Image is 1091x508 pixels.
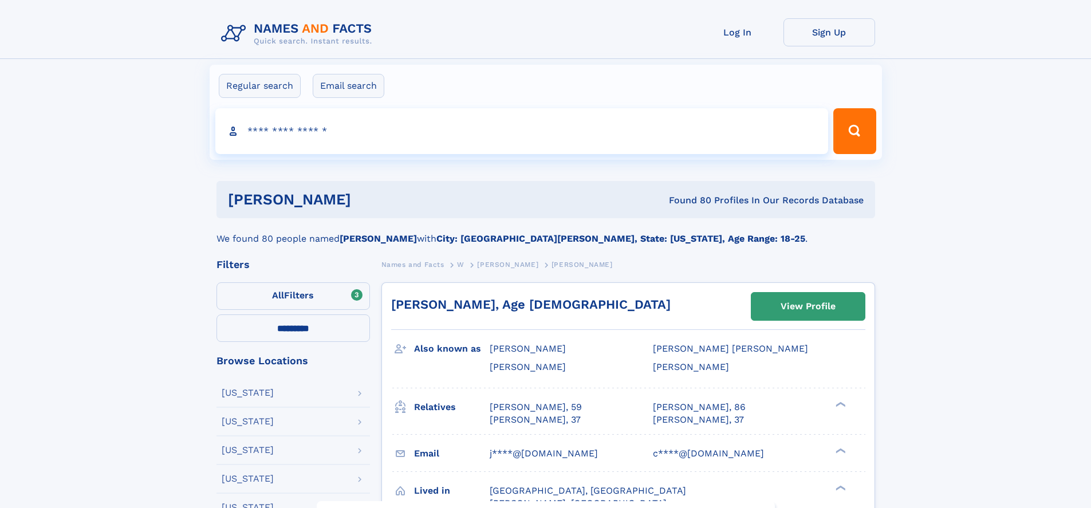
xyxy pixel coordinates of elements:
a: Names and Facts [381,257,444,271]
a: Log In [692,18,783,46]
a: View Profile [751,293,865,320]
div: ❯ [833,484,846,491]
span: [PERSON_NAME] [477,261,538,269]
div: Browse Locations [216,356,370,366]
div: [US_STATE] [222,474,274,483]
label: Email search [313,74,384,98]
h1: [PERSON_NAME] [228,192,510,207]
b: City: [GEOGRAPHIC_DATA][PERSON_NAME], State: [US_STATE], Age Range: 18-25 [436,233,805,244]
div: We found 80 people named with . [216,218,875,246]
b: [PERSON_NAME] [340,233,417,244]
span: [PERSON_NAME] [490,343,566,354]
a: Sign Up [783,18,875,46]
a: [PERSON_NAME], 59 [490,401,582,414]
div: View Profile [781,293,836,320]
label: Regular search [219,74,301,98]
a: [PERSON_NAME], 37 [490,414,581,426]
span: All [272,290,284,301]
span: [PERSON_NAME] [653,361,729,372]
a: [PERSON_NAME] [477,257,538,271]
div: [US_STATE] [222,446,274,455]
span: W [457,261,464,269]
img: Logo Names and Facts [216,18,381,49]
h3: Also known as [414,339,490,359]
div: Found 80 Profiles In Our Records Database [510,194,864,207]
div: [US_STATE] [222,417,274,426]
h3: Relatives [414,397,490,417]
a: [PERSON_NAME], Age [DEMOGRAPHIC_DATA] [391,297,671,312]
label: Filters [216,282,370,310]
button: Search Button [833,108,876,154]
span: [PERSON_NAME] [PERSON_NAME] [653,343,808,354]
h3: Email [414,444,490,463]
div: [US_STATE] [222,388,274,397]
h3: Lived in [414,481,490,501]
div: ❯ [833,447,846,454]
div: Filters [216,259,370,270]
a: W [457,257,464,271]
div: ❯ [833,400,846,408]
a: [PERSON_NAME], 86 [653,401,746,414]
input: search input [215,108,829,154]
a: [PERSON_NAME], 37 [653,414,744,426]
span: [PERSON_NAME] [552,261,613,269]
span: [GEOGRAPHIC_DATA], [GEOGRAPHIC_DATA] [490,485,686,496]
span: [PERSON_NAME] [490,361,566,372]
